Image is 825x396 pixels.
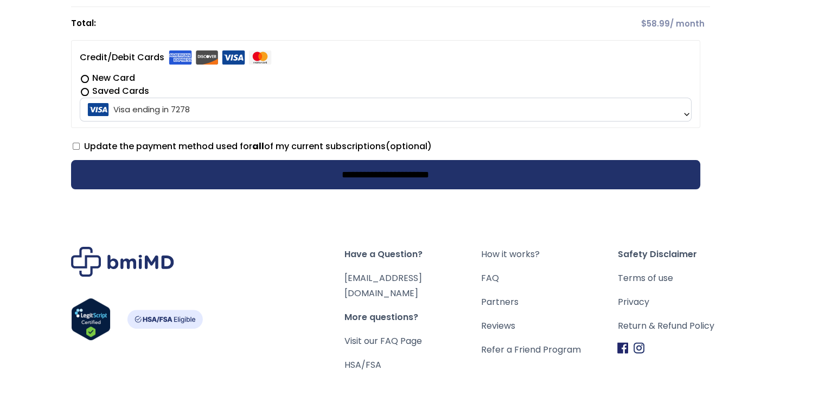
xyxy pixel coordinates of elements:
span: $ [641,18,647,29]
a: Privacy [617,295,754,310]
td: / month [497,7,710,40]
label: Saved Cards [80,85,692,98]
span: Visa ending in 7278 [80,98,692,122]
img: Verify Approval for www.bmimd.com [71,298,111,341]
a: Return & Refund Policy [617,318,754,334]
a: [EMAIL_ADDRESS][DOMAIN_NAME] [344,272,422,299]
img: Visa [222,50,245,65]
a: HSA/FSA [344,359,381,371]
img: Facebook [617,342,628,354]
a: Terms of use [617,271,754,286]
img: Discover [195,50,219,65]
a: Verify LegitScript Approval for www.bmimd.com [71,298,111,346]
img: HSA-FSA [127,310,203,329]
th: Total: [71,7,497,40]
span: More questions? [344,310,481,325]
strong: all [252,140,264,152]
a: Visit our FAQ Page [344,335,422,347]
a: FAQ [481,271,617,286]
a: How it works? [481,247,617,262]
a: Partners [481,295,617,310]
span: Visa ending in 7278 [83,98,688,121]
img: Amex [169,50,192,65]
label: Credit/Debit Cards [80,49,272,66]
a: Refer a Friend Program [481,342,617,357]
span: Have a Question? [344,247,481,262]
img: Instagram [634,342,644,354]
a: Reviews [481,318,617,334]
span: (optional) [386,140,432,152]
label: New Card [80,72,692,85]
img: Brand Logo [71,247,174,277]
span: 58.99 [641,18,670,29]
img: Mastercard [248,50,272,65]
label: Update the payment method used for of my current subscriptions [73,140,432,152]
input: Update the payment method used forallof my current subscriptions(optional) [73,143,80,150]
span: Safety Disclaimer [617,247,754,262]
